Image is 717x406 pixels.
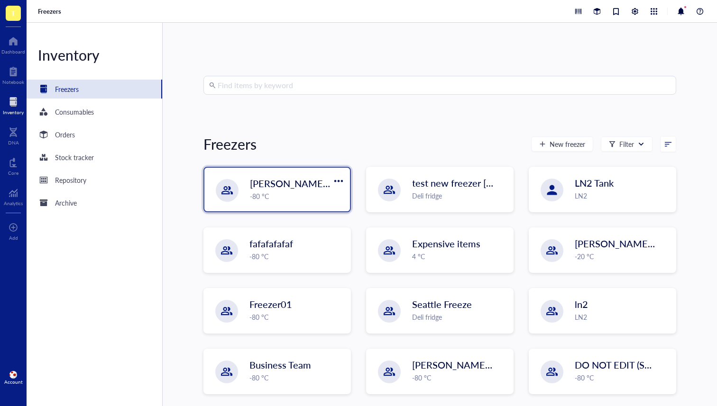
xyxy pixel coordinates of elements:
div: -80 °C [249,251,345,262]
div: -80 °C [249,372,345,383]
span: T [11,7,16,19]
div: Consumables [55,107,94,117]
div: Analytics [4,200,23,206]
div: Notebook [2,79,24,85]
div: Inventory [27,45,162,64]
div: Orders [55,129,75,140]
div: -80 °C [575,372,670,383]
div: Archive [55,198,77,208]
div: -80 °C [249,312,345,322]
a: Freezers [27,80,162,99]
div: 4 °C [412,251,507,262]
a: Stock tracker [27,148,162,167]
a: DNA [8,125,19,145]
div: LN2 [575,190,670,201]
span: Expensive items [412,237,480,250]
div: Core [8,170,18,176]
a: Notebook [2,64,24,85]
div: Freezers [203,135,257,153]
span: Freezer01 [249,298,292,311]
span: [PERSON_NAME]'s Freezer [575,237,690,250]
div: -20 °C [575,251,670,262]
div: Account [4,379,23,385]
div: Deli fridge [412,190,507,201]
div: Repository [55,175,86,185]
a: Analytics [4,185,23,206]
a: Repository [27,171,162,189]
a: Archive [27,193,162,212]
div: Stock tracker [55,152,94,162]
button: New freezer [531,136,593,152]
div: Freezers [55,84,79,94]
img: 0d38a47e-085d-4ae2-a406-c371b58e94d9.jpeg [9,371,17,379]
span: Seattle Freeze [412,298,472,311]
div: Deli fridge [412,312,507,322]
span: DO NOT EDIT (Shared) [575,358,671,371]
span: fafafafafaf [249,237,293,250]
a: Orders [27,125,162,144]
div: LN2 [575,312,670,322]
a: Core [8,155,18,176]
span: Business Team [249,358,311,371]
span: ln2 [575,298,588,311]
div: Filter [619,139,634,149]
span: LN2 Tank [575,176,614,189]
div: -80 °C [250,191,344,201]
a: Dashboard [1,34,25,54]
div: Add [9,235,18,241]
div: Inventory [3,109,24,115]
a: Consumables [27,102,162,121]
a: Freezers [38,7,63,16]
div: DNA [8,140,19,145]
span: test new freezer [PERSON_NAME] [412,176,559,189]
a: Inventory [3,94,24,115]
div: Dashboard [1,49,25,54]
span: [PERSON_NAME] `[DATE] [250,177,362,190]
span: New freezer [550,140,585,148]
span: [PERSON_NAME]'s Fridge [412,358,522,371]
div: -80 °C [412,372,507,383]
